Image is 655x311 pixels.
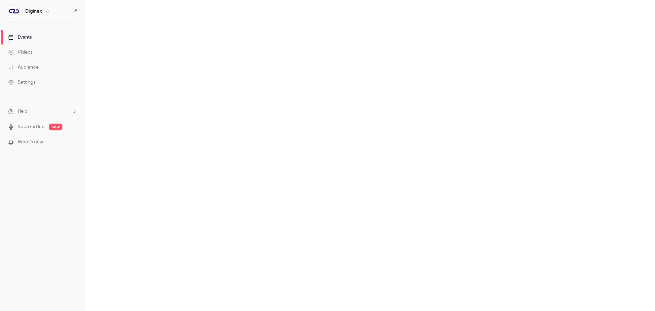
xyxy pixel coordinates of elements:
img: Diginex [9,6,19,17]
h6: Diginex [25,8,42,15]
div: Events [8,34,32,41]
span: Help [18,108,28,115]
div: Audience [8,64,39,71]
span: What's new [18,139,43,146]
div: Videos [8,49,32,56]
div: Settings [8,79,35,86]
span: new [49,124,62,130]
a: SpeakerHub [18,123,45,130]
li: help-dropdown-opener [8,108,77,115]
